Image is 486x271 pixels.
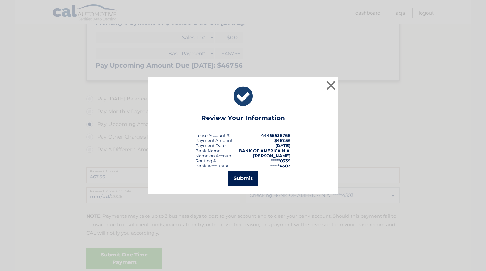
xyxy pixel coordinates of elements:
strong: BANK OF AMERICA N.A. [239,148,290,153]
strong: 44455538768 [261,133,290,138]
span: [DATE] [275,143,290,148]
button: Submit [228,171,258,186]
span: $467.56 [274,138,290,143]
div: Bank Name: [196,148,221,153]
span: Payment Date [196,143,226,148]
div: Payment Amount: [196,138,234,143]
div: Bank Account #: [196,163,229,168]
button: × [325,79,337,92]
div: Name on Account: [196,153,234,158]
h3: Review Your Information [201,114,285,125]
div: Routing #: [196,158,217,163]
div: Lease Account #: [196,133,230,138]
strong: [PERSON_NAME] [253,153,290,158]
div: : [196,143,227,148]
